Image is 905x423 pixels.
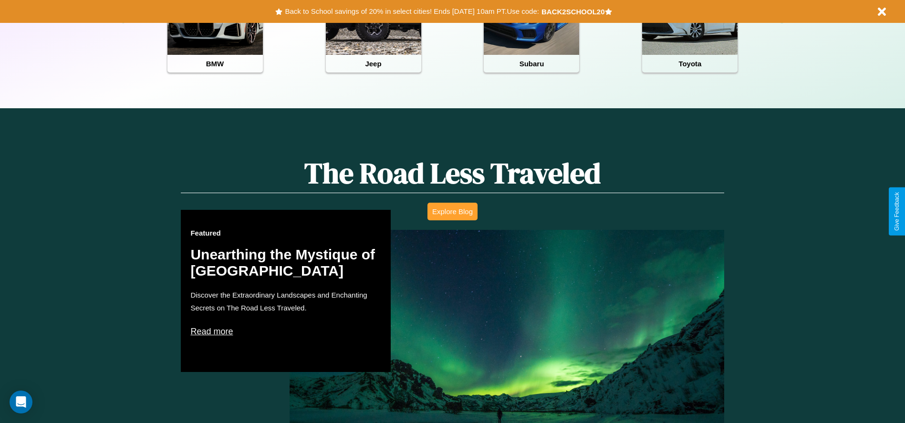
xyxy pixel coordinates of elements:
h1: The Road Less Traveled [181,154,724,193]
button: Back to School savings of 20% in select cities! Ends [DATE] 10am PT.Use code: [282,5,541,18]
div: Open Intercom Messenger [10,391,32,413]
h4: Jeep [326,55,421,72]
h3: Featured [190,229,381,237]
p: Discover the Extraordinary Landscapes and Enchanting Secrets on The Road Less Traveled. [190,289,381,314]
h4: Toyota [642,55,738,72]
h4: BMW [167,55,263,72]
div: Give Feedback [894,192,900,231]
h4: Subaru [484,55,579,72]
p: Read more [190,324,381,339]
b: BACK2SCHOOL20 [541,8,605,16]
button: Explore Blog [427,203,478,220]
h2: Unearthing the Mystique of [GEOGRAPHIC_DATA] [190,247,381,279]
